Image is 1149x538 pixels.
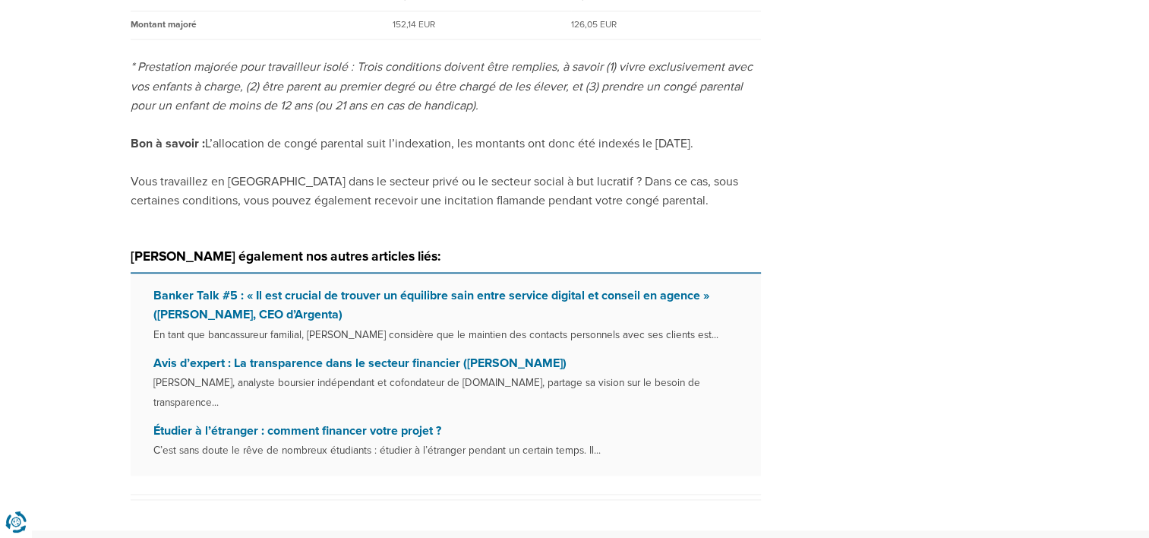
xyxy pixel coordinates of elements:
h3: [PERSON_NAME] également nos autres articles liés: [131,245,761,274]
small: [PERSON_NAME], analyste boursier indépendant et cofondateur de [DOMAIN_NAME], partage sa vision s... [153,376,700,409]
strong: Bon à savoir : [131,136,205,151]
td: 152,14 EUR [393,11,571,40]
small: C’est sans doute le rêve de nombreux étudiants : étudier à l’étranger pendant un certain temps. I... [153,444,601,457]
small: En tant que bancassureur familial, [PERSON_NAME] considère que le maintien des contacts personnel... [153,328,718,341]
a: Avis d’expert : La transparence dans le secteur financier ([PERSON_NAME]) [153,356,567,371]
em: * Prestation majorée pour travailleur isolé : Trois conditions doivent être remplies, à savoir (1... [131,59,753,113]
strong: Montant majoré [131,19,197,30]
p: L’allocation de congé parental suit l’indexation, les montants ont donc été indexés le [DATE]. [131,134,761,154]
p: Vous travaillez en [GEOGRAPHIC_DATA] dans le secteur privé ou le secteur social à but lucratif ? ... [131,172,761,211]
td: 126,05 EUR [571,11,760,40]
a: Banker Talk #5 : « Il est crucial de trouver un équilibre sain entre service digital et conseil e... [153,288,709,323]
a: Étudier à l’étranger : comment financer votre projet ? [153,423,441,438]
